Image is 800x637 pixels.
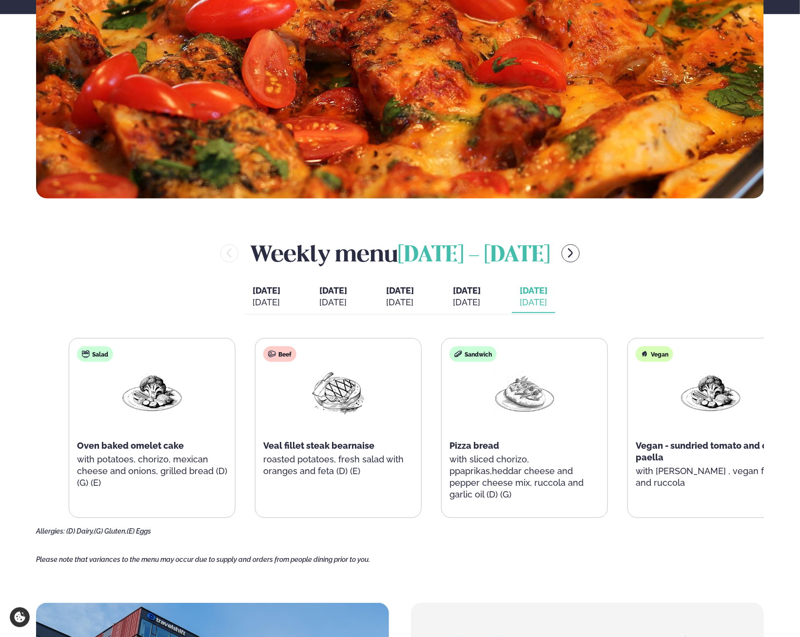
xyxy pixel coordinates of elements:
div: Salad [77,346,113,362]
span: Pizza bread [449,440,499,451]
img: Beef-Meat.png [307,370,370,415]
span: [DATE] - [DATE] [398,245,550,266]
button: [DATE] [DATE] [445,281,488,313]
div: Vegan [636,346,673,362]
button: [DATE] [DATE] [245,281,288,313]
img: beef.svg [268,350,276,358]
img: Vegan.png [121,370,183,415]
img: salad.svg [82,350,90,358]
div: Sandwich [449,346,497,362]
div: Beef [263,346,296,362]
button: [DATE] [DATE] [312,281,355,313]
div: [DATE] [386,297,414,308]
button: [DATE] [DATE] [378,281,422,313]
img: Pizza-Bread.png [493,370,556,415]
img: Vegan.svg [641,350,648,358]
p: roasted potatoes, fresh salad with oranges and feta (D) (E) [263,454,413,477]
img: sandwich-new-16px.svg [454,350,462,358]
span: [DATE] [253,285,280,297]
p: with sliced chorizo, ppaprikas,heddar cheese and pepper cheese mix, ruccola and garlic oil (D) (G) [449,454,600,500]
button: menu-btn-left [220,244,238,262]
span: [DATE] [386,285,414,296]
span: (E) Eggs [127,527,151,535]
p: with [PERSON_NAME] , vegan feta and ruccola [636,465,786,489]
a: Cookie settings [10,607,30,627]
span: [DATE] [319,285,347,296]
span: Oven baked omelet cake [77,440,184,451]
button: menu-btn-right [562,244,580,262]
span: Veal fillet steak bearnaise [263,440,374,451]
span: Please note that variances to the menu may occur due to supply and orders from people dining prio... [36,556,370,563]
h2: Weekly menu [250,238,550,269]
img: Vegan.png [680,370,742,415]
span: (G) Gluten, [94,527,127,535]
span: Vegan - sundried tomato and olive paella [636,440,783,462]
span: [DATE] [453,285,481,296]
div: [DATE] [520,297,547,308]
span: [DATE] [520,285,547,296]
span: (D) Dairy, [66,527,94,535]
div: [DATE] [253,297,280,308]
p: with potatoes, chorizo, mexican cheese and onions, grilled bread (D) (G) (E) [77,454,227,489]
div: [DATE] [453,297,481,308]
span: Allergies: [36,527,65,535]
button: [DATE] [DATE] [512,281,555,313]
div: [DATE] [319,297,347,308]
